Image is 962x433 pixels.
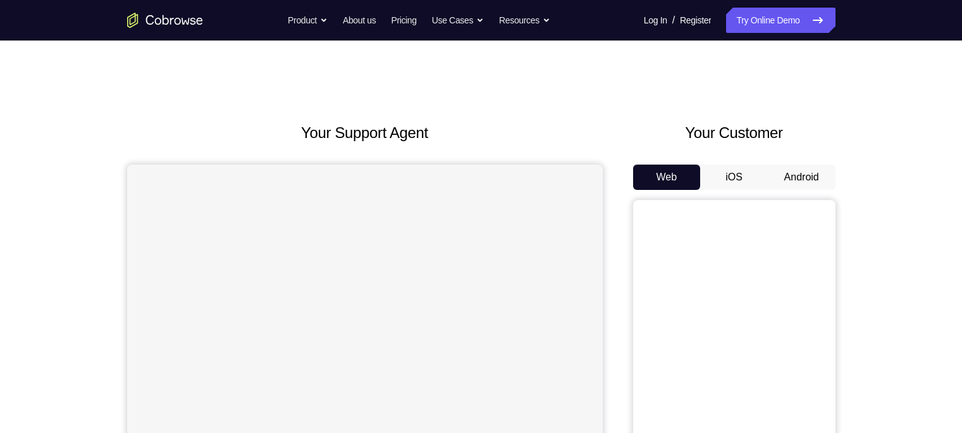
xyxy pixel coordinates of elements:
button: Android [768,165,836,190]
a: Try Online Demo [726,8,835,33]
a: Go to the home page [127,13,203,28]
button: Resources [499,8,550,33]
button: iOS [700,165,768,190]
button: Use Cases [432,8,484,33]
a: About us [343,8,376,33]
button: Product [288,8,328,33]
h2: Your Support Agent [127,122,603,144]
a: Register [680,8,711,33]
h2: Your Customer [633,122,836,144]
a: Log In [644,8,667,33]
a: Pricing [391,8,416,33]
span: / [672,13,675,28]
button: Web [633,165,701,190]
